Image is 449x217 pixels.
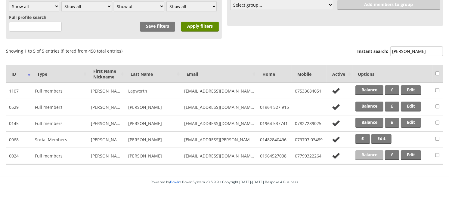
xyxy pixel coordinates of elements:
td: [EMAIL_ADDRESS][PERSON_NAME][DOMAIN_NAME] [181,132,257,148]
strong: £ [391,87,393,93]
td: [PERSON_NAME] [125,132,181,148]
input: Apply filters [181,22,219,32]
td: [PERSON_NAME] [125,148,181,164]
td: 0529 [6,99,32,115]
th: ID: activate to sort column ascending [6,65,32,83]
td: [PERSON_NAME] [88,115,125,132]
td: Full members [32,83,88,99]
td: [PERSON_NAME] [88,99,125,115]
td: 07533684051 [292,83,327,99]
img: no [330,120,342,127]
td: 079707 03489 [292,132,327,148]
a: £ [355,134,370,144]
a: Edit [371,134,392,144]
td: 0024 [6,148,32,164]
strong: £ [391,103,393,109]
td: 07827289025 [292,115,327,132]
a: Edit [401,118,421,128]
td: [PERSON_NAME] [125,99,181,115]
td: Social Members [32,132,88,148]
td: 01964 537741 [257,115,292,132]
a: £ [385,118,399,128]
span: Powered by • Bowlr System v3.5.9.9 • Copyright [DATE]-[DATE] Bespoke 4 Business [151,179,299,185]
input: Instant search: [390,46,443,56]
a: Balance [355,102,383,112]
td: 0145 [6,115,32,132]
th: Last Name: activate to sort column ascending [125,65,181,83]
td: 0068 [6,132,32,148]
td: Full members [32,148,88,164]
a: Edit [401,85,421,95]
td: 1107 [6,83,32,99]
strong: £ [391,152,393,157]
th: Type: activate to sort column ascending [32,65,88,83]
strong: £ [391,119,393,125]
td: Lapworth [125,83,181,99]
th: Home [257,65,292,83]
a: £ [385,85,399,95]
th: Options [352,65,432,83]
a: Save filters [140,22,175,32]
div: Showing 1 to 5 of 5 entries (filtered from 450 total entries) [6,45,122,54]
th: Active: activate to sort column ascending [327,65,352,83]
td: [EMAIL_ADDRESS][DOMAIN_NAME] [181,99,257,115]
label: Full profile search [9,14,46,20]
td: [PERSON_NAME] [88,148,125,164]
a: Balance [355,150,383,160]
td: [EMAIL_ADDRESS][DOMAIN_NAME] [181,115,257,132]
td: [PERSON_NAME] [88,132,125,148]
img: no [330,103,342,111]
td: 01964527038 [257,148,292,164]
img: no [330,136,342,143]
a: £ [385,102,399,112]
a: Edit [401,150,421,160]
td: Full members [32,115,88,132]
td: [EMAIL_ADDRESS][DOMAIN_NAME] [181,148,257,164]
th: First NameNickname: activate to sort column ascending [88,65,125,83]
strong: £ [361,136,364,141]
td: 07799322264 [292,148,327,164]
td: Full members [32,99,88,115]
a: Balance [355,85,383,95]
th: Email: activate to sort column ascending [181,65,257,83]
input: 3 characters minimum [9,22,62,32]
a: Edit [401,102,421,112]
a: Bowlr [170,179,180,185]
a: £ [385,150,399,160]
td: [EMAIL_ADDRESS][DOMAIN_NAME] [181,83,257,99]
img: no [330,87,342,95]
img: no [330,152,342,160]
td: [PERSON_NAME] [88,83,125,99]
td: 01482840496 [257,132,292,148]
td: 01964 527 915 [257,99,292,115]
td: [PERSON_NAME] [125,115,181,132]
label: Instant search: [357,46,443,58]
th: Mobile [292,65,327,83]
a: Balance [355,118,383,128]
